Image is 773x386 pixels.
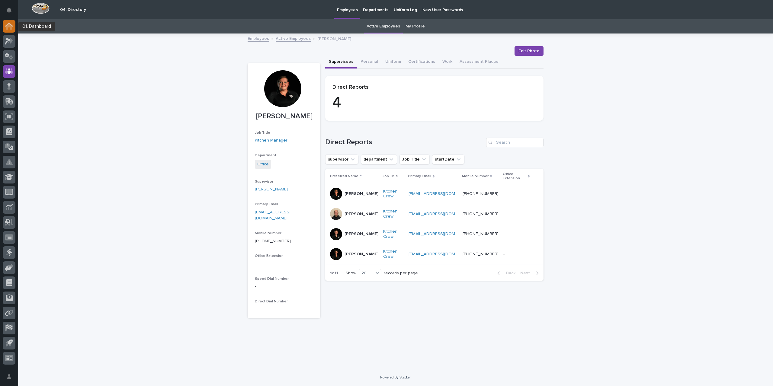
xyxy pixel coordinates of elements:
[317,35,351,42] p: [PERSON_NAME]
[255,203,278,206] span: Primary Email
[255,180,273,183] span: Supervisor
[325,204,544,224] tr: [PERSON_NAME]Kitchen Crew [EMAIL_ADDRESS][DOMAIN_NAME] [PHONE_NUMBER]--
[383,173,398,180] p: Job Title
[255,283,313,290] p: -
[325,138,484,147] h1: Direct Reports
[255,210,290,221] a: [EMAIL_ADDRESS][DOMAIN_NAME]
[8,7,15,17] div: Notifications
[383,249,404,259] a: Kitchen Crew
[325,56,357,69] button: Supervisees
[503,190,506,196] p: -
[439,56,456,69] button: Work
[503,250,506,257] p: -
[518,270,544,276] button: Next
[456,56,502,69] button: Assessment Plaque
[503,230,506,237] p: -
[463,252,499,256] a: [PHONE_NUMBER]
[325,244,544,264] tr: [PERSON_NAME]Kitchen Crew [EMAIL_ADDRESS][DOMAIN_NAME] [PHONE_NUMBER]--
[520,271,534,275] span: Next
[345,271,356,276] p: Show
[367,19,400,33] a: Active Employees
[361,155,397,164] button: department
[382,56,405,69] button: Uniform
[409,252,477,256] a: [EMAIL_ADDRESS][DOMAIN_NAME]
[60,7,86,12] h2: 04. Directory
[383,209,404,219] a: Kitchen Crew
[255,186,288,193] a: [PERSON_NAME]
[383,229,404,239] a: Kitchen Crew
[332,94,536,112] p: 4
[462,173,489,180] p: Mobile Number
[503,171,526,182] p: Office Extension
[257,161,269,167] a: Office
[325,266,343,281] p: 1 of 1
[332,84,536,91] p: Direct Reports
[345,252,378,257] p: [PERSON_NAME]
[330,173,358,180] p: Preferred Name
[359,270,374,276] div: 20
[248,35,269,42] a: Employees
[255,131,270,135] span: Job Title
[492,270,518,276] button: Back
[503,210,506,217] p: -
[345,191,378,196] p: [PERSON_NAME]
[32,3,50,14] img: Workspace Logo
[486,138,544,147] input: Search
[409,212,477,216] a: [EMAIL_ADDRESS][DOMAIN_NAME]
[409,232,477,236] a: [EMAIL_ADDRESS][DOMAIN_NAME]
[255,112,313,121] p: [PERSON_NAME]
[399,155,430,164] button: Job Title
[345,212,378,217] p: [PERSON_NAME]
[255,231,281,235] span: Mobile Number
[518,48,540,54] span: Edit Photo
[405,56,439,69] button: Certifications
[408,173,431,180] p: Primary Email
[463,192,499,196] a: [PHONE_NUMBER]
[255,300,288,303] span: Direct Dial Number
[380,375,411,379] a: Powered By Stacker
[255,261,313,267] p: -
[502,271,515,275] span: Back
[255,277,289,281] span: Speed Dial Number
[255,154,276,157] span: Department
[255,239,291,243] a: [PHONE_NUMBER]
[255,254,284,258] span: Office Extension
[432,155,464,164] button: startDate
[463,232,499,236] a: [PHONE_NUMBER]
[383,189,404,199] a: Kitchen Crew
[325,184,544,204] tr: [PERSON_NAME]Kitchen Crew [EMAIL_ADDRESS][DOMAIN_NAME] [PHONE_NUMBER]--
[276,35,311,42] a: Active Employees
[515,46,544,56] button: Edit Photo
[357,56,382,69] button: Personal
[463,212,499,216] a: [PHONE_NUMBER]
[409,192,477,196] a: [EMAIL_ADDRESS][DOMAIN_NAME]
[325,155,358,164] button: supervisor
[384,271,418,276] p: records per page
[406,19,425,33] a: My Profile
[325,224,544,244] tr: [PERSON_NAME]Kitchen Crew [EMAIL_ADDRESS][DOMAIN_NAME] [PHONE_NUMBER]--
[255,137,287,144] a: Kitchen Manager
[345,231,378,237] p: [PERSON_NAME]
[3,4,15,16] button: Notifications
